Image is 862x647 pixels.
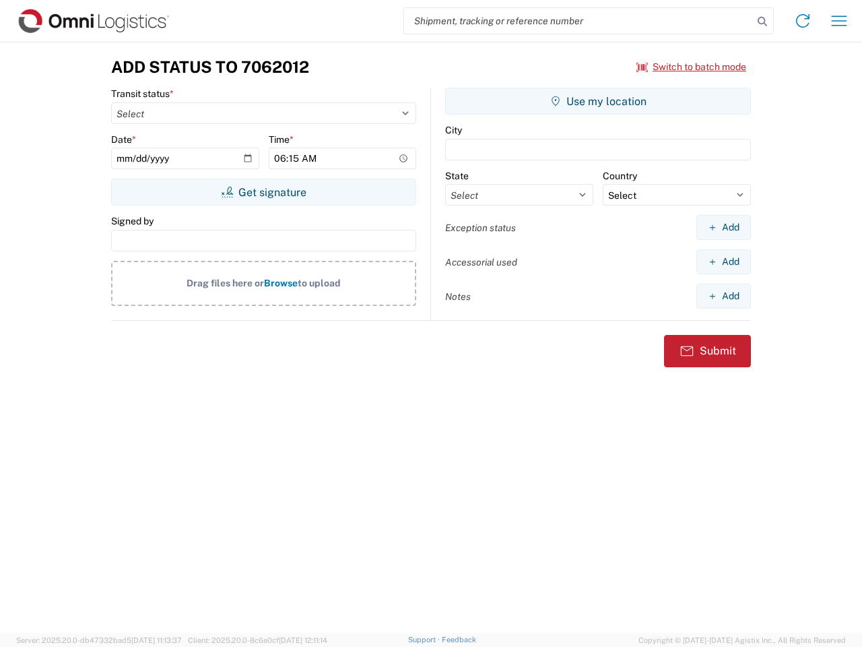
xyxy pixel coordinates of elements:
[603,170,637,182] label: Country
[696,249,751,274] button: Add
[131,636,182,644] span: [DATE] 11:13:37
[696,284,751,309] button: Add
[188,636,327,644] span: Client: 2025.20.0-8c6e0cf
[638,634,846,646] span: Copyright © [DATE]-[DATE] Agistix Inc., All Rights Reserved
[111,179,416,206] button: Get signature
[445,290,471,303] label: Notes
[696,215,751,240] button: Add
[445,256,517,268] label: Accessorial used
[111,133,136,146] label: Date
[111,57,309,77] h3: Add Status to 7062012
[111,88,174,100] label: Transit status
[445,170,469,182] label: State
[442,636,476,644] a: Feedback
[111,215,154,227] label: Signed by
[445,124,462,136] label: City
[269,133,294,146] label: Time
[445,88,751,115] button: Use my location
[298,278,341,288] span: to upload
[636,56,746,78] button: Switch to batch mode
[279,636,327,644] span: [DATE] 12:11:14
[408,636,442,644] a: Support
[404,8,753,34] input: Shipment, tracking or reference number
[664,335,751,367] button: Submit
[16,636,182,644] span: Server: 2025.20.0-db47332bad5
[445,222,516,234] label: Exception status
[187,278,264,288] span: Drag files here or
[264,278,298,288] span: Browse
